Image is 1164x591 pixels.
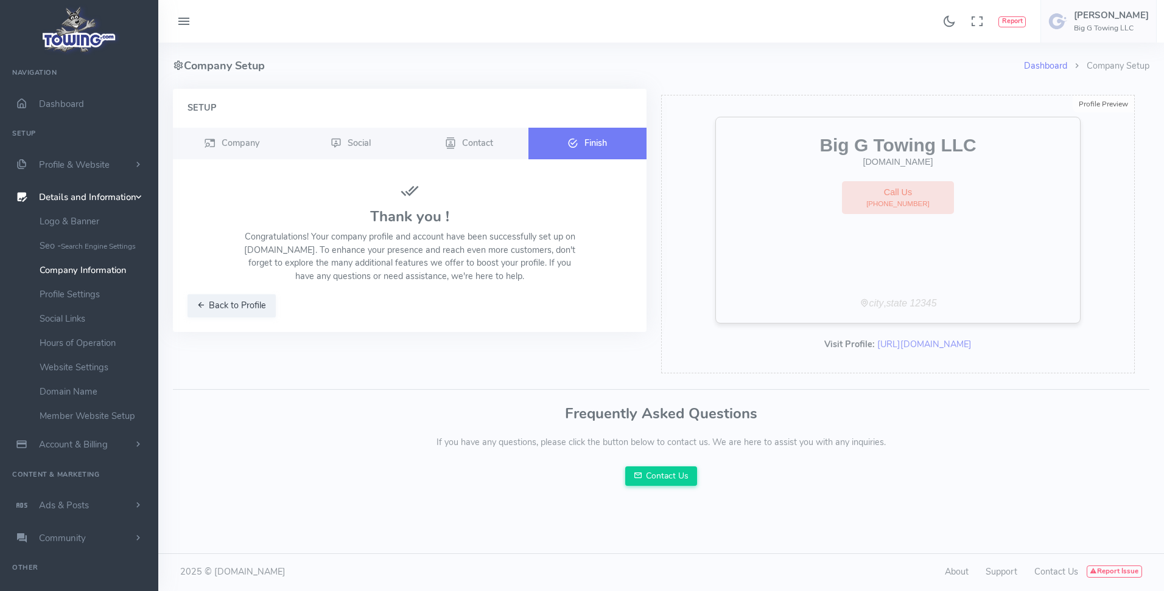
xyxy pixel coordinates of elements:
a: Logo & Banner [30,209,158,233]
a: Profile Settings [30,282,158,306]
span: Community [39,532,86,544]
a: Company Information [30,258,158,282]
a: Dashboard [1024,60,1067,72]
h4: Company Setup [173,43,1024,89]
span: Contact [462,136,493,148]
span: Profile & Website [39,159,110,171]
a: Hours of Operation [30,331,158,355]
a: About [945,565,969,578]
span: Company [222,136,259,148]
h3: Frequently Asked Questions [173,406,1149,421]
a: Call Us[PHONE_NUMBER] [842,181,954,215]
h5: [PERSON_NAME] [1074,10,1149,20]
a: Contact Us [1034,565,1078,578]
span: Dashboard [39,98,84,110]
h3: Thank you ! [188,209,632,224]
small: Search Engine Settings [61,241,136,251]
a: Member Website Setup [30,404,158,428]
a: Domain Name [30,379,158,404]
span: Account & Billing [39,438,108,451]
a: Support [986,565,1017,578]
p: If you have any questions, please click the button below to contact us. We are here to assist you... [173,436,1149,449]
button: Back to Profile [188,294,276,317]
li: Company Setup [1067,60,1149,73]
div: , [728,296,1068,311]
h6: Big G Towing LLC [1074,24,1149,32]
span: Finish [584,136,607,148]
a: Social Links [30,306,158,331]
img: logo [38,4,121,55]
img: user-image [1048,12,1068,31]
i: city [869,298,884,308]
a: Seo -Search Engine Settings [30,233,158,258]
span: Details and Information [39,192,136,204]
div: Profile Preview [1073,95,1134,112]
span: Ads & Posts [39,499,89,511]
button: Report [998,16,1026,27]
h2: Big G Towing LLC [728,136,1068,156]
i: state [886,298,907,308]
a: Website Settings [30,355,158,379]
button: Report Issue [1087,565,1142,578]
a: [URL][DOMAIN_NAME] [877,338,972,350]
b: Visit Profile: [824,338,875,350]
div: 2025 © [DOMAIN_NAME] [173,565,661,579]
h4: Setup [188,103,632,113]
div: [DOMAIN_NAME] [728,156,1068,169]
span: [PHONE_NUMBER] [866,199,930,209]
p: Congratulations! Your company profile and account have been successfully set up on [DOMAIN_NAME].... [243,230,577,283]
a: Contact Us [625,466,697,486]
span: Social [348,136,371,148]
i: 12345 [910,298,936,308]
